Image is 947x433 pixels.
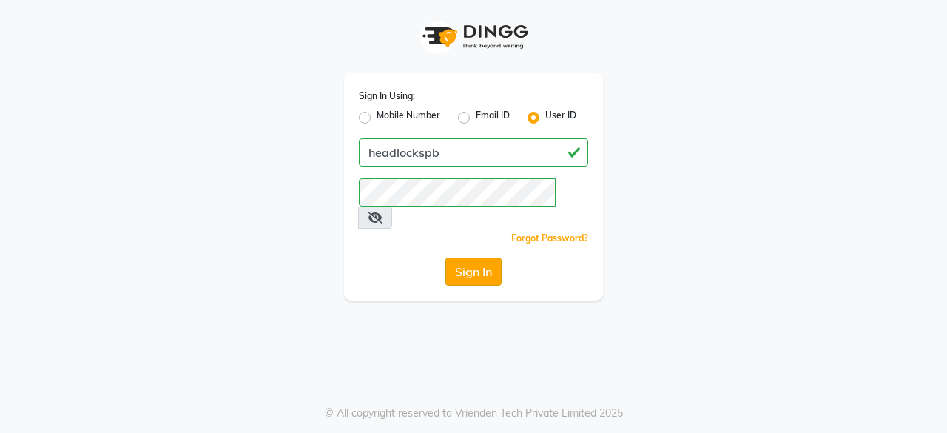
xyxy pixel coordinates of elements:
[414,15,533,58] img: logo1.svg
[545,109,576,127] label: User ID
[476,109,510,127] label: Email ID
[377,109,440,127] label: Mobile Number
[359,90,415,103] label: Sign In Using:
[445,258,502,286] button: Sign In
[511,232,588,244] a: Forgot Password?
[359,178,556,207] input: Username
[359,138,588,167] input: Username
